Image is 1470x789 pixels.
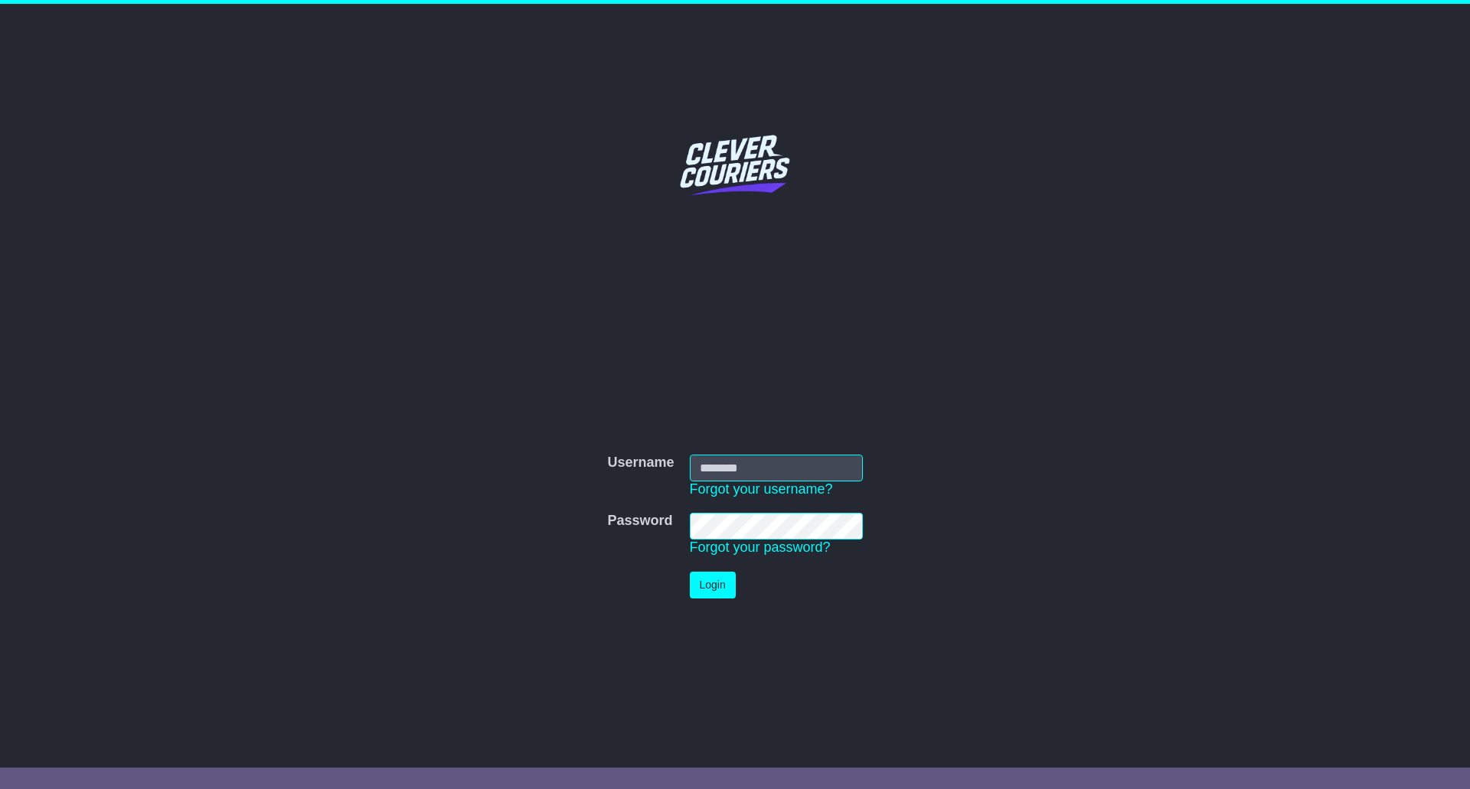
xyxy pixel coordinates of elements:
[690,540,831,555] a: Forgot your password?
[607,455,674,471] label: Username
[690,481,833,497] a: Forgot your username?
[607,513,672,530] label: Password
[670,99,800,230] img: Clever Couriers
[690,572,736,598] button: Login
